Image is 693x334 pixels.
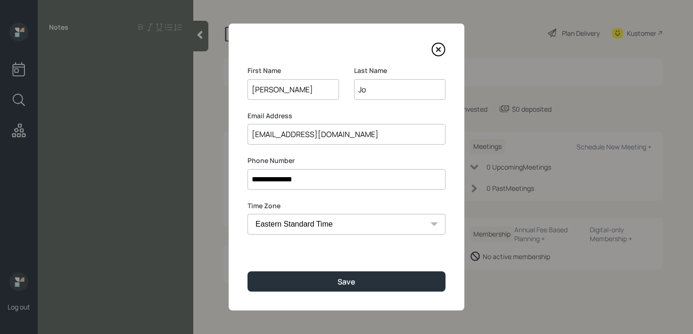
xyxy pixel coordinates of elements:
[247,156,445,165] label: Phone Number
[247,66,339,75] label: First Name
[247,111,445,121] label: Email Address
[247,271,445,292] button: Save
[338,277,355,287] div: Save
[354,66,445,75] label: Last Name
[247,201,445,211] label: Time Zone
